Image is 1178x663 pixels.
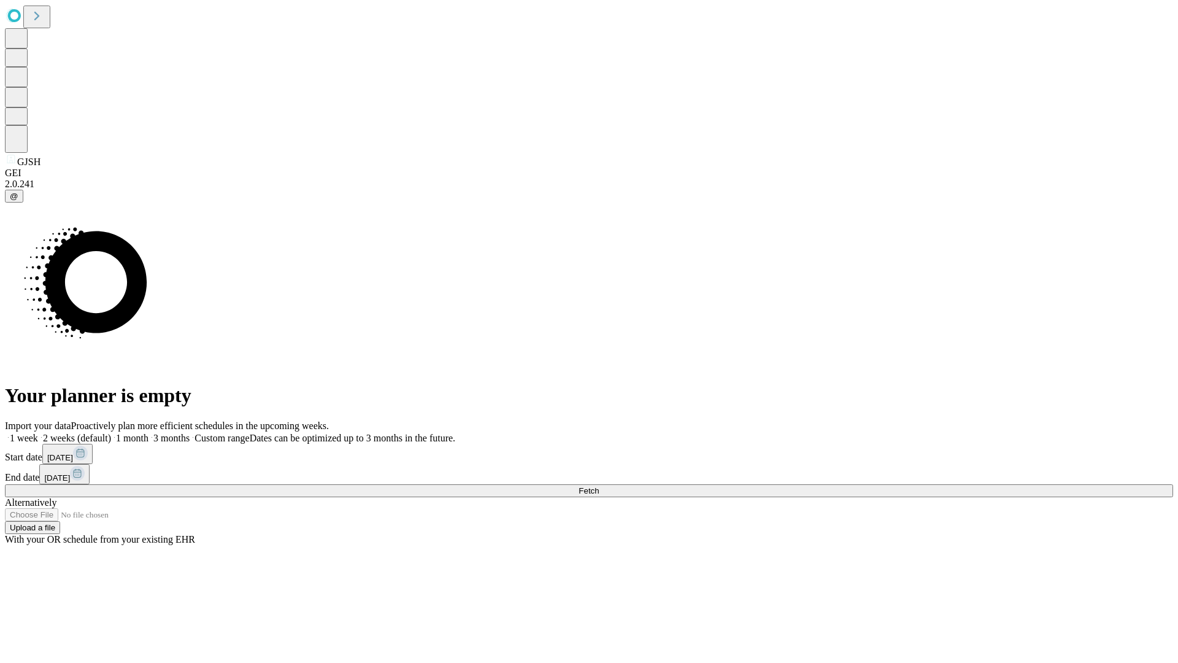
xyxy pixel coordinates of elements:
div: GEI [5,168,1173,179]
span: Import your data [5,421,71,431]
div: 2.0.241 [5,179,1173,190]
span: Alternatively [5,497,56,508]
span: @ [10,192,18,201]
button: [DATE] [39,464,90,484]
span: 1 week [10,433,38,443]
span: 3 months [153,433,190,443]
div: End date [5,464,1173,484]
span: 1 month [116,433,148,443]
button: Fetch [5,484,1173,497]
h1: Your planner is empty [5,384,1173,407]
span: 2 weeks (default) [43,433,111,443]
div: Start date [5,444,1173,464]
button: [DATE] [42,444,93,464]
span: [DATE] [47,453,73,462]
button: @ [5,190,23,203]
span: Dates can be optimized up to 3 months in the future. [250,433,455,443]
span: Fetch [579,486,599,495]
span: With your OR schedule from your existing EHR [5,534,195,545]
span: [DATE] [44,473,70,483]
span: Proactively plan more efficient schedules in the upcoming weeks. [71,421,329,431]
span: GJSH [17,157,40,167]
button: Upload a file [5,521,60,534]
span: Custom range [194,433,249,443]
